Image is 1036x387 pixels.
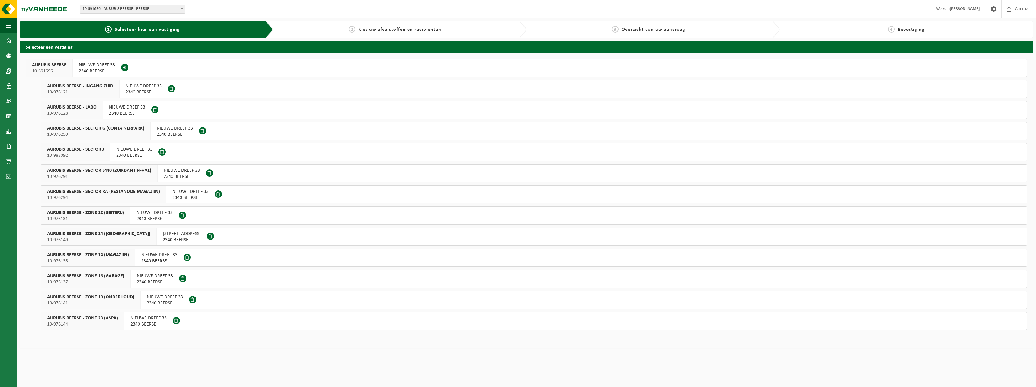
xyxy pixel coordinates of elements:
span: NIEUWE DREEF 33 [116,146,152,153]
span: 10-976135 [47,258,129,264]
span: 2340 BEERSE [141,258,177,264]
span: 2340 BEERSE [157,131,193,137]
span: 10-976137 [47,279,124,285]
span: 2340 BEERSE [147,300,183,306]
button: AURUBIS BEERSE - ZONE 12 (GIETERIJ) 10-976131 NIEUWE DREEF 332340 BEERSE [41,206,1027,225]
span: 10-976128 [47,110,97,116]
span: NIEUWE DREEF 33 [109,104,145,110]
span: 2340 BEERSE [79,68,115,74]
span: 2340 BEERSE [130,321,167,327]
span: 2340 BEERSE [163,237,201,243]
span: 10-985092 [47,153,104,159]
span: [STREET_ADDRESS] [163,231,201,237]
span: AURUBIS BEERSE - SECTOR RA (RESTANODE MAGAZIJN) [47,189,160,195]
span: 10-976294 [47,195,160,201]
span: 1 [105,26,112,33]
span: Bevestiging [898,27,925,32]
strong: [PERSON_NAME] [950,7,980,11]
span: AURUBIS BEERSE - ZONE 19 (ONDERHOUD) [47,294,134,300]
h2: Selecteer een vestiging [20,41,1033,52]
span: 2340 BEERSE [137,279,173,285]
span: AURUBIS BEERSE - SECTOR G (CONTAINERPARK) [47,125,144,131]
span: AURUBIS BEERSE - INGANG ZUID [47,83,113,89]
span: 10-691696 - AURUBIS BEERSE - BEERSE [80,5,185,14]
span: NIEUWE DREEF 33 [147,294,183,300]
span: 10-976131 [47,216,124,222]
span: NIEUWE DREEF 33 [126,83,162,89]
span: NIEUWE DREEF 33 [130,315,167,321]
button: AURUBIS BEERSE - ZONE 14 ([GEOGRAPHIC_DATA]) 10-976149 [STREET_ADDRESS]2340 BEERSE [41,228,1027,246]
span: AURUBIS BEERSE - ZONE 14 ([GEOGRAPHIC_DATA]) [47,231,150,237]
button: AURUBIS BEERSE 10-691696 NIEUWE DREEF 332340 BEERSE [26,59,1027,77]
span: 2340 BEERSE [136,216,173,222]
button: AURUBIS BEERSE - ZONE 16 (GARAGE) 10-976137 NIEUWE DREEF 332340 BEERSE [41,270,1027,288]
button: AURUBIS BEERSE - INGANG ZUID 10-976121 NIEUWE DREEF 332340 BEERSE [41,80,1027,98]
span: NIEUWE DREEF 33 [157,125,193,131]
span: NIEUWE DREEF 33 [141,252,177,258]
span: 2 [349,26,355,33]
span: Selecteer hier een vestiging [115,27,180,32]
span: AURUBIS BEERSE - ZONE 14 (MAGAZIJN) [47,252,129,258]
span: 10-976144 [47,321,118,327]
span: AURUBIS BEERSE - ZONE 16 (GARAGE) [47,273,124,279]
span: 2340 BEERSE [109,110,145,116]
button: AURUBIS BEERSE - LABO 10-976128 NIEUWE DREEF 332340 BEERSE [41,101,1027,119]
span: 10-976259 [47,131,144,137]
span: 10-976291 [47,174,151,180]
span: 10-976141 [47,300,134,306]
span: AURUBIS BEERSE - ZONE 23 (ASPA) [47,315,118,321]
span: AURUBIS BEERSE - ZONE 12 (GIETERIJ) [47,210,124,216]
span: 10-976149 [47,237,150,243]
span: AURUBIS BEERSE - SECTOR L440 (ZUIKDANT N-HAL) [47,168,151,174]
button: AURUBIS BEERSE - SECTOR J 10-985092 NIEUWE DREEF 332340 BEERSE [41,143,1027,161]
span: 10-691696 [32,68,66,74]
button: AURUBIS BEERSE - SECTOR RA (RESTANODE MAGAZIJN) 10-976294 NIEUWE DREEF 332340 BEERSE [41,185,1027,203]
span: AURUBIS BEERSE - LABO [47,104,97,110]
span: 2340 BEERSE [164,174,200,180]
button: AURUBIS BEERSE - SECTOR G (CONTAINERPARK) 10-976259 NIEUWE DREEF 332340 BEERSE [41,122,1027,140]
span: Overzicht van uw aanvraag [622,27,685,32]
span: AURUBIS BEERSE - SECTOR J [47,146,104,153]
span: 2340 BEERSE [126,89,162,95]
span: 4 [888,26,895,33]
span: 2340 BEERSE [172,195,209,201]
button: AURUBIS BEERSE - SECTOR L440 (ZUIKDANT N-HAL) 10-976291 NIEUWE DREEF 332340 BEERSE [41,164,1027,182]
button: AURUBIS BEERSE - ZONE 14 (MAGAZIJN) 10-976135 NIEUWE DREEF 332340 BEERSE [41,249,1027,267]
span: 10-976121 [47,89,113,95]
span: NIEUWE DREEF 33 [136,210,173,216]
span: 10-691696 - AURUBIS BEERSE - BEERSE [80,5,185,13]
span: NIEUWE DREEF 33 [137,273,173,279]
span: 2340 BEERSE [116,153,152,159]
span: NIEUWE DREEF 33 [172,189,209,195]
span: 3 [612,26,619,33]
button: AURUBIS BEERSE - ZONE 19 (ONDERHOUD) 10-976141 NIEUWE DREEF 332340 BEERSE [41,291,1027,309]
button: AURUBIS BEERSE - ZONE 23 (ASPA) 10-976144 NIEUWE DREEF 332340 BEERSE [41,312,1027,330]
span: NIEUWE DREEF 33 [164,168,200,174]
span: NIEUWE DREEF 33 [79,62,115,68]
span: AURUBIS BEERSE [32,62,66,68]
span: Kies uw afvalstoffen en recipiënten [358,27,441,32]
